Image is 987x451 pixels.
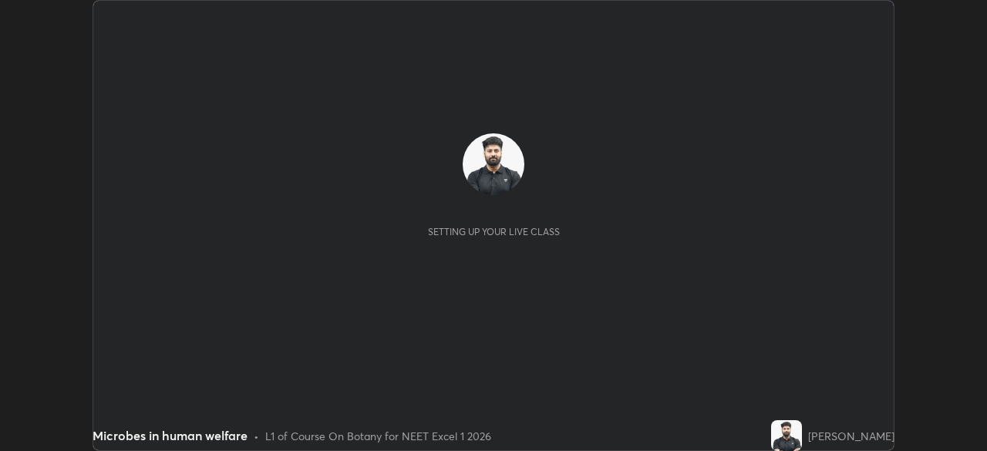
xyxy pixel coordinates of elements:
[265,428,491,444] div: L1 of Course On Botany for NEET Excel 1 2026
[428,226,560,237] div: Setting up your live class
[93,426,248,445] div: Microbes in human welfare
[254,428,259,444] div: •
[771,420,802,451] img: d2d996f5197e45bfbb355c755dfad50d.jpg
[463,133,524,195] img: d2d996f5197e45bfbb355c755dfad50d.jpg
[808,428,894,444] div: [PERSON_NAME]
